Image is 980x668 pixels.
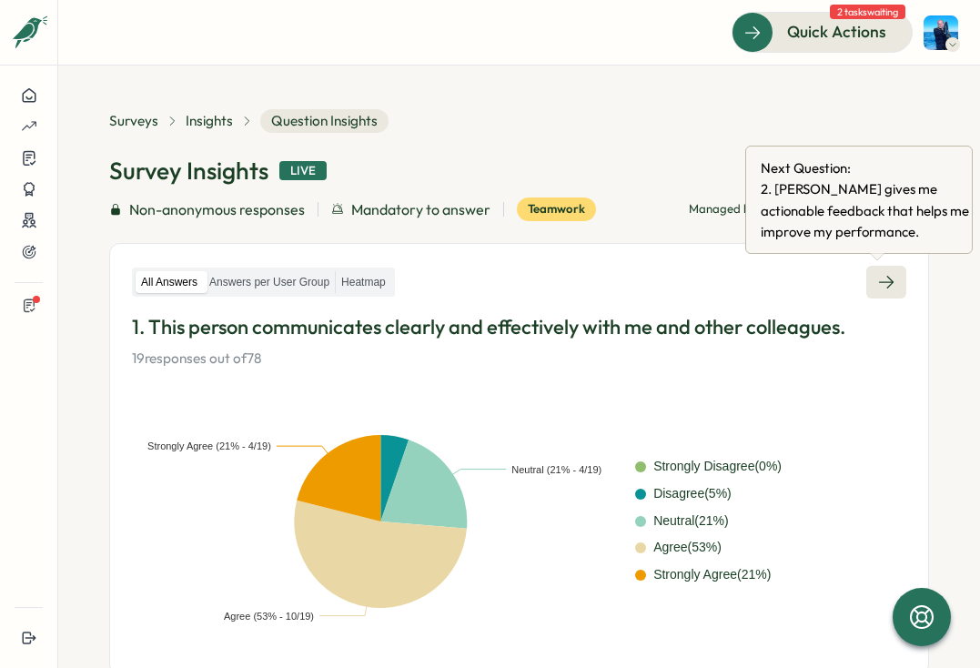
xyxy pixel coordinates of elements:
[279,161,327,181] div: Live
[653,484,732,504] div: Disagree ( 5 %)
[129,198,305,221] span: Non-anonymous responses
[260,109,389,133] span: Question Insights
[132,349,906,369] p: 19 responses out of 78
[204,271,335,294] label: Answers per User Group
[689,201,790,218] p: Managed by
[761,157,979,178] span: Next Question:
[186,111,233,131] a: Insights
[109,111,158,131] a: Surveys
[653,538,722,558] div: Agree ( 53 %)
[517,197,596,221] div: Teamwork
[787,20,886,44] span: Quick Actions
[653,511,729,531] div: Neutral ( 21 %)
[109,155,268,187] h1: Survey Insights
[511,463,601,474] text: Neutral (21% - 4/19)
[336,271,391,294] label: Heatmap
[653,565,771,585] div: Strongly Agree ( 21 %)
[830,5,905,19] span: 2 tasks waiting
[924,15,958,50] img: Henry Innis
[351,198,490,221] span: Mandatory to answer
[653,457,782,477] div: Strongly Disagree ( 0 %)
[761,178,979,242] span: 2 . [PERSON_NAME] gives me actionable feedback that helps me improve my performance.
[136,271,203,294] label: All Answers
[224,610,314,621] text: Agree (53% - 10/19)
[732,12,913,52] button: Quick Actions
[132,313,906,341] p: 1. This person communicates clearly and effectively with me and other colleagues.
[147,440,271,451] text: Strongly Agree (21% - 4/19)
